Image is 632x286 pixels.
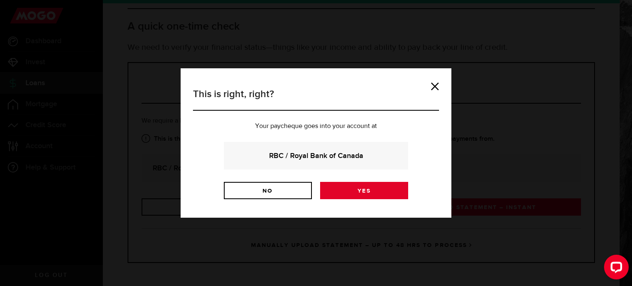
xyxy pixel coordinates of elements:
p: Your paycheque goes into your account at [193,123,439,130]
a: Yes [320,182,408,199]
a: No [224,182,312,199]
iframe: LiveChat chat widget [597,251,632,286]
strong: RBC / Royal Bank of Canada [235,150,397,161]
h3: This is right, right? [193,87,439,111]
